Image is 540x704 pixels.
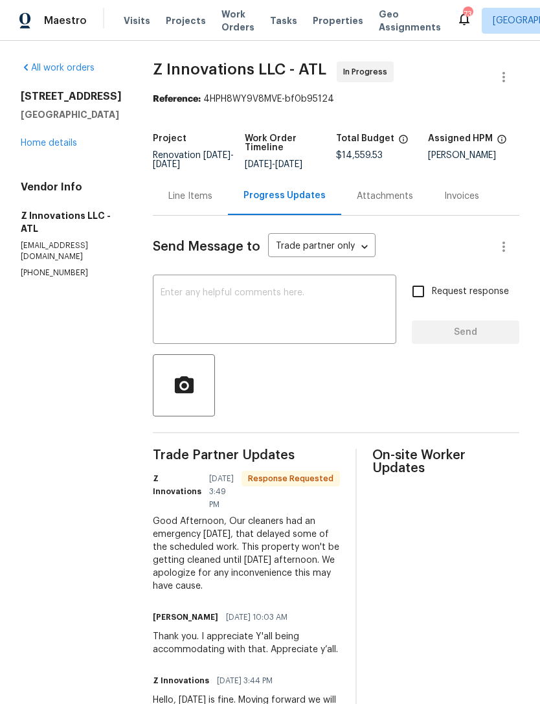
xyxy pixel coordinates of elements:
div: Line Items [168,190,212,203]
span: Request response [432,285,509,299]
p: [PHONE_NUMBER] [21,267,122,278]
div: Attachments [357,190,413,203]
h5: [GEOGRAPHIC_DATA] [21,108,122,121]
span: $14,559.53 [336,151,383,160]
span: [DATE] [245,160,272,169]
h6: Z Innovations [153,472,201,498]
span: - [245,160,302,169]
div: [PERSON_NAME] [428,151,520,160]
span: On-site Worker Updates [372,449,519,475]
h5: Z Innovations LLC - ATL [21,209,122,235]
span: Projects [166,14,206,27]
span: Geo Assignments [379,8,441,34]
div: 73 [463,8,472,21]
span: - [153,151,234,169]
h5: Total Budget [336,134,394,143]
span: Trade Partner Updates [153,449,340,462]
div: Progress Updates [243,189,326,202]
span: [DATE] 3:49 PM [209,472,234,511]
span: Properties [313,14,363,27]
h5: Assigned HPM [428,134,493,143]
a: Home details [21,139,77,148]
span: Z Innovations LLC - ATL [153,62,326,77]
span: Maestro [44,14,87,27]
p: [EMAIL_ADDRESS][DOMAIN_NAME] [21,240,122,262]
span: [DATE] [153,160,180,169]
span: The hpm assigned to this work order. [497,134,507,151]
h2: [STREET_ADDRESS] [21,90,122,103]
h6: [PERSON_NAME] [153,611,218,624]
h5: Project [153,134,186,143]
span: Tasks [270,16,297,25]
a: All work orders [21,63,95,73]
span: [DATE] [275,160,302,169]
h6: Z Innovations [153,674,209,687]
span: Response Requested [243,472,339,485]
span: In Progress [343,65,392,78]
span: Work Orders [221,8,254,34]
span: The total cost of line items that have been proposed by Opendoor. This sum includes line items th... [398,134,409,151]
span: [DATE] [203,151,231,160]
div: 4HPH8WY9V8MVE-bf0b95124 [153,93,519,106]
div: Invoices [444,190,479,203]
span: Visits [124,14,150,27]
div: Good Afternoon, Our cleaners had an emergency [DATE], that delayed some of the scheduled work. Th... [153,515,340,593]
span: [DATE] 10:03 AM [226,611,287,624]
span: Renovation [153,151,234,169]
span: [DATE] 3:44 PM [217,674,273,687]
h4: Vendor Info [21,181,122,194]
div: Thank you. I appreciate Y'all being accommodating with that. Appreciate y’all. [153,630,340,656]
h5: Work Order Timeline [245,134,337,152]
b: Reference: [153,95,201,104]
span: Send Message to [153,240,260,253]
div: Trade partner only [268,236,376,258]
